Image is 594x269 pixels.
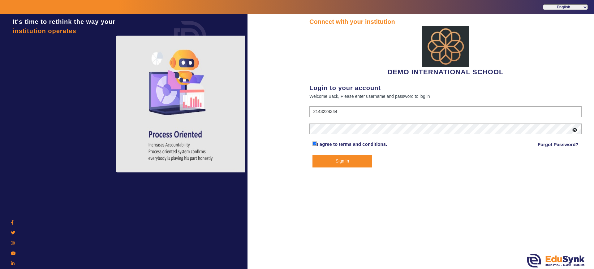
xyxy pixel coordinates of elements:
[116,36,246,172] img: login4.png
[312,155,372,167] button: Sign In
[309,26,582,77] div: DEMO INTERNATIONAL SCHOOL
[309,93,582,100] div: Welcome Back, Please enter username and password to log in
[13,18,115,25] span: It's time to rethink the way your
[167,14,213,60] img: login.png
[309,106,582,117] input: User Name
[317,141,387,147] a: I agree to terms and conditions.
[422,26,469,67] img: abdd4561-dfa5-4bc5-9f22-bd710a8d2831
[527,254,585,267] img: edusynk.png
[309,17,582,26] div: Connect with your institution
[13,28,76,34] span: institution operates
[309,83,582,93] div: Login to your account
[538,141,579,148] a: Forgot Password?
